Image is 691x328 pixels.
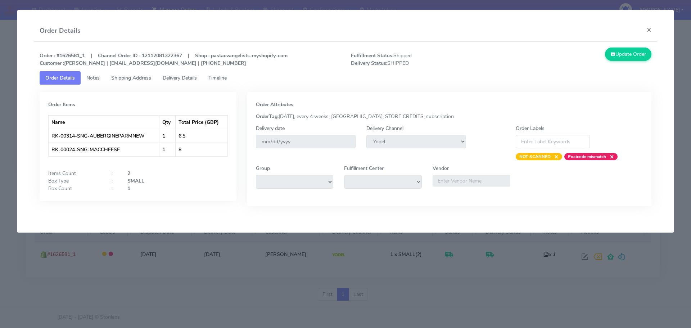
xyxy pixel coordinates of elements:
[49,115,159,129] th: Name
[111,75,151,81] span: Shipping Address
[40,71,652,85] ul: Tabs
[176,143,227,156] td: 8
[49,143,159,156] td: RK-00024-SNG-MACCHEESE
[48,101,75,108] strong: Order Items
[127,185,130,192] strong: 1
[163,75,197,81] span: Delivery Details
[366,125,403,132] label: Delivery Channel
[256,165,270,172] label: Group
[106,170,122,177] div: :
[351,60,387,67] strong: Delivery Status:
[516,135,590,148] input: Enter Label Keywords
[43,177,106,185] div: Box Type
[159,143,176,156] td: 1
[43,185,106,192] div: Box Count
[106,177,122,185] div: :
[433,165,449,172] label: Vendor
[45,75,75,81] span: Order Details
[256,125,285,132] label: Delivery date
[106,185,122,192] div: :
[256,101,293,108] strong: Order Attributes
[351,52,393,59] strong: Fulfillment Status:
[40,52,288,67] strong: Order : #1626581_1 | Channel Order ID : 12112081322367 | Shop : pastaevangelists-myshopify-com [P...
[43,170,106,177] div: Items Count
[344,165,384,172] label: Fulfillment Center
[516,125,545,132] label: Order Labels
[250,113,649,120] div: [DATE], every 4 weeks, [GEOGRAPHIC_DATA], STORE CREDITS, subscription
[49,129,159,143] td: RK-00314-SNG-AUBERGINEPARMNEW
[551,153,559,160] span: ×
[568,154,606,159] strong: Postcode mismatch
[176,129,227,143] td: 6.5
[127,170,130,177] strong: 2
[127,178,144,184] strong: SMALL
[345,52,501,67] span: Shipped SHIPPED
[40,26,81,36] h4: Order Details
[86,75,100,81] span: Notes
[641,20,657,39] button: Close
[605,48,652,61] button: Update Order
[519,154,551,159] strong: NOT-SCANNED
[606,153,614,160] span: ×
[159,129,176,143] td: 1
[433,175,510,187] input: Enter Vendor Name
[176,115,227,129] th: Total Price (GBP)
[159,115,176,129] th: Qty
[208,75,227,81] span: Timeline
[40,60,64,67] strong: Customer :
[256,113,279,120] strong: OrderTag:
